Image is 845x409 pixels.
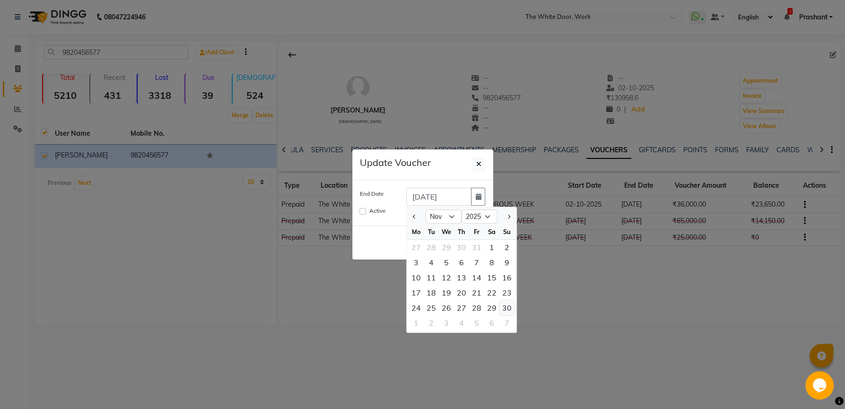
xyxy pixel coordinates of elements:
div: 2 [499,240,514,255]
div: We [439,224,454,239]
div: Tuesday, November 25, 2025 [424,300,439,315]
div: 3 [409,255,424,270]
div: 4 [424,255,439,270]
label: End Date [360,190,384,198]
div: Sunday, December 7, 2025 [499,315,514,331]
iframe: chat widget [805,371,836,400]
div: 25 [424,300,439,315]
div: Sunday, November 2, 2025 [499,240,514,255]
div: Wednesday, November 5, 2025 [439,255,454,270]
div: 7 [499,315,514,331]
h5: Update Voucher [360,157,431,168]
div: 17 [409,285,424,300]
div: 23 [499,285,514,300]
label: Active [369,207,386,215]
div: 5 [469,315,484,331]
div: Thursday, December 4, 2025 [454,315,469,331]
div: Monday, November 17, 2025 [409,285,424,300]
div: Sunday, November 30, 2025 [499,300,514,315]
div: Wednesday, November 12, 2025 [439,270,454,285]
div: Saturday, November 8, 2025 [484,255,499,270]
div: 11 [424,270,439,285]
div: 31 [469,240,484,255]
div: 27 [409,240,424,255]
div: Wednesday, December 3, 2025 [439,315,454,331]
div: Th [454,224,469,239]
div: Friday, November 14, 2025 [469,270,484,285]
div: Sa [484,224,499,239]
div: 13 [454,270,469,285]
div: 15 [484,270,499,285]
div: Tuesday, November 18, 2025 [424,285,439,300]
div: Saturday, November 15, 2025 [484,270,499,285]
div: Sunday, November 23, 2025 [499,285,514,300]
select: Select month [426,209,462,224]
select: Select year [462,209,497,224]
div: Tuesday, December 2, 2025 [424,315,439,331]
div: 5 [439,255,454,270]
div: Friday, December 5, 2025 [469,315,484,331]
div: Wednesday, November 19, 2025 [439,285,454,300]
div: 29 [484,300,499,315]
div: Tuesday, November 4, 2025 [424,255,439,270]
div: Saturday, November 1, 2025 [484,240,499,255]
div: 9 [499,255,514,270]
div: Tuesday, October 28, 2025 [424,240,439,255]
div: 30 [499,300,514,315]
div: 20 [454,285,469,300]
div: Monday, December 1, 2025 [409,315,424,331]
div: Thursday, November 6, 2025 [454,255,469,270]
div: 4 [454,315,469,331]
div: Saturday, November 29, 2025 [484,300,499,315]
div: Wednesday, November 26, 2025 [439,300,454,315]
div: Thursday, October 30, 2025 [454,240,469,255]
div: 19 [439,285,454,300]
div: 27 [454,300,469,315]
div: 1 [409,315,424,331]
div: 6 [454,255,469,270]
div: Monday, November 10, 2025 [409,270,424,285]
div: Fr [469,224,484,239]
div: Tuesday, November 11, 2025 [424,270,439,285]
div: Sunday, November 16, 2025 [499,270,514,285]
div: Friday, October 31, 2025 [469,240,484,255]
div: Monday, November 3, 2025 [409,255,424,270]
div: 14 [469,270,484,285]
div: Saturday, November 22, 2025 [484,285,499,300]
div: Su [499,224,514,239]
div: 12 [439,270,454,285]
div: 18 [424,285,439,300]
div: 2 [424,315,439,331]
div: 29 [439,240,454,255]
div: 6 [484,315,499,331]
div: Thursday, November 27, 2025 [454,300,469,315]
div: 28 [424,240,439,255]
div: 10 [409,270,424,285]
div: 3 [439,315,454,331]
div: Sunday, November 9, 2025 [499,255,514,270]
div: 1 [484,240,499,255]
div: Friday, November 21, 2025 [469,285,484,300]
div: Monday, October 27, 2025 [409,240,424,255]
div: 28 [469,300,484,315]
div: Thursday, November 20, 2025 [454,285,469,300]
button: Next month [505,209,513,224]
div: Friday, November 28, 2025 [469,300,484,315]
div: Wednesday, October 29, 2025 [439,240,454,255]
div: 22 [484,285,499,300]
div: Thursday, November 13, 2025 [454,270,469,285]
div: 30 [454,240,469,255]
div: 26 [439,300,454,315]
button: Previous month [410,209,418,224]
div: Tu [424,224,439,239]
div: Mo [409,224,424,239]
div: Friday, November 7, 2025 [469,255,484,270]
div: Saturday, December 6, 2025 [484,315,499,331]
div: 8 [484,255,499,270]
div: 21 [469,285,484,300]
div: 7 [469,255,484,270]
div: 24 [409,300,424,315]
div: 16 [499,270,514,285]
div: Monday, November 24, 2025 [409,300,424,315]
